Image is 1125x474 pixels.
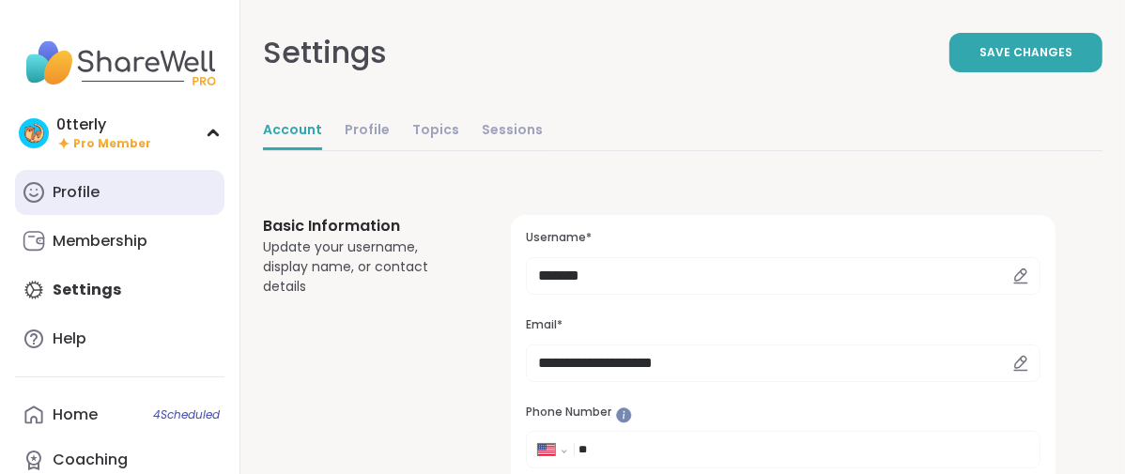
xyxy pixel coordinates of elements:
div: Update your username, display name, or contact details [263,237,466,297]
a: Profile [345,113,390,150]
a: Account [263,113,322,150]
span: Save Changes [979,44,1072,61]
a: Help [15,316,224,361]
h3: Email* [526,317,1040,333]
div: Coaching [53,450,128,470]
span: 4 Scheduled [153,407,220,422]
div: 0tterly [56,115,151,135]
div: Home [53,405,98,425]
h3: Basic Information [263,215,466,237]
div: Settings [263,30,387,75]
a: Topics [412,113,459,150]
h3: Phone Number [526,405,1040,420]
a: Membership [15,219,224,264]
a: Sessions [482,113,543,150]
a: Profile [15,170,224,215]
iframe: Spotlight [616,407,632,423]
h3: Username* [526,230,1040,246]
img: ShareWell Nav Logo [15,30,224,96]
img: 0tterly [19,118,49,148]
a: Home4Scheduled [15,392,224,437]
button: Save Changes [949,33,1102,72]
div: Profile [53,182,100,203]
div: Membership [53,231,147,252]
span: Pro Member [73,136,151,152]
div: Help [53,329,86,349]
